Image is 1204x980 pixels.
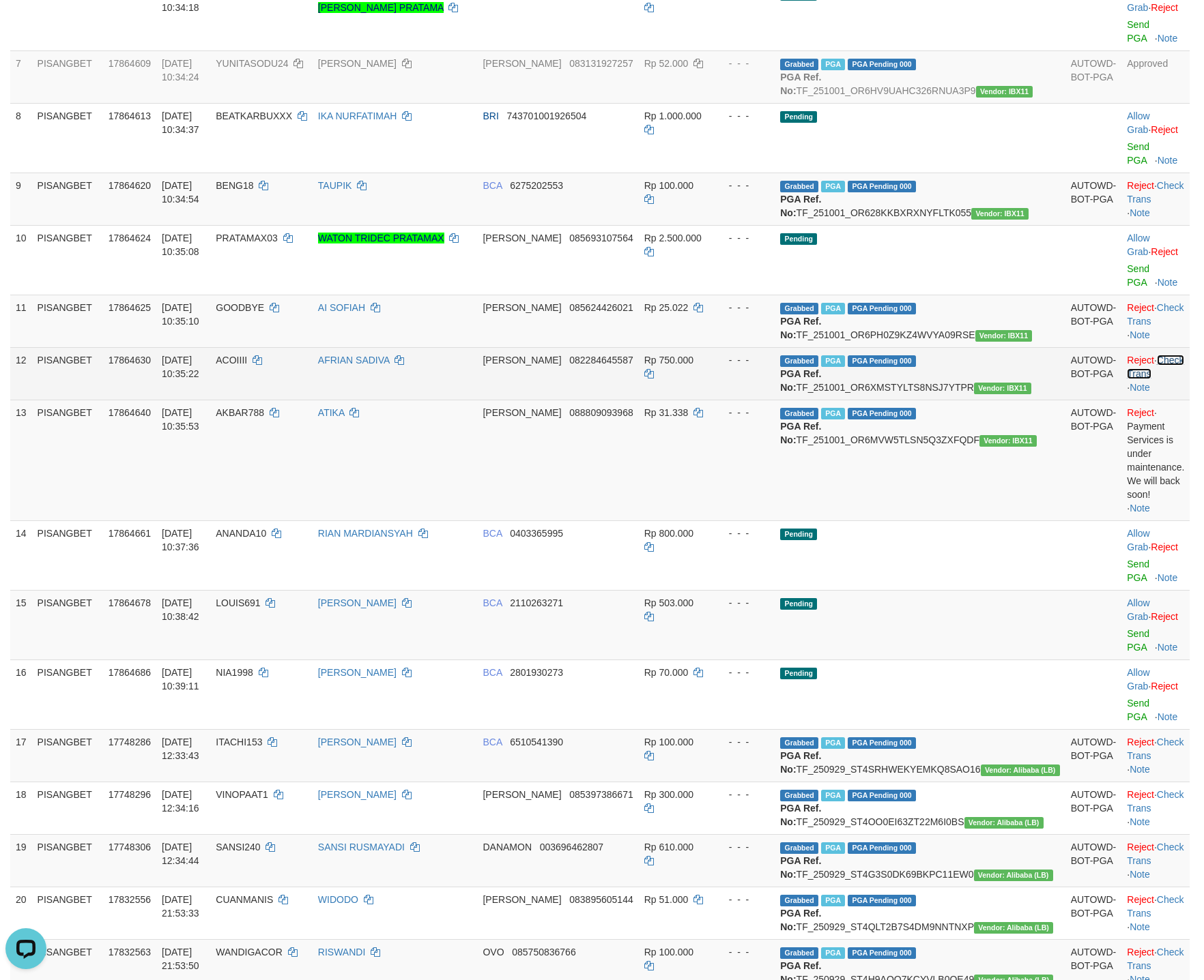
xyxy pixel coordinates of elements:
td: 19 [10,834,32,887]
span: 17864613 [109,110,151,121]
span: [DATE] 10:34:24 [162,58,199,83]
div: - - - [718,893,770,906]
td: PISANGBET [32,103,103,173]
span: Grabbed [780,355,818,367]
span: Rp 52.000 [644,58,689,69]
div: - - - [718,526,770,540]
div: - - - [718,179,770,192]
td: TF_250929_ST4OO0EI63ZT22M6I0BS [775,782,1065,834]
span: BENG18 [216,180,253,191]
span: PGA Pending [848,790,916,801]
button: Open LiveChat chat widget [5,5,46,46]
span: 17864620 [109,180,151,191]
span: [DATE] 10:34:37 [162,110,199,135]
td: TF_251001_OR628KKBXRXNYFLTK055 [775,173,1065,225]
span: [DATE] 10:37:36 [162,528,199,552]
a: Send PGA [1127,559,1149,583]
b: PGA Ref. No: [780,316,821,340]
td: 16 [10,659,32,729]
td: TF_250929_ST4QLT2B7S4DM9NNTNXP [775,887,1065,939]
td: 18 [10,782,32,834]
div: - - - [718,353,770,367]
a: Note [1158,642,1178,653]
span: Pending [780,111,817,123]
td: AUTOWD-BOT-PGA [1065,834,1122,887]
span: Copy 082284645587 to clipboard [569,355,633,366]
td: · [1121,225,1190,295]
a: Note [1158,277,1178,288]
a: Send PGA [1127,698,1149,722]
td: TF_250929_ST4SRHWEKYEMKQ8SAO16 [775,729,1065,782]
span: WANDIGACOR [216,947,282,957]
span: 17748306 [109,842,151,852]
a: Reject [1127,180,1154,191]
a: Reject [1151,541,1178,552]
span: · [1127,667,1151,692]
a: Note [1158,33,1178,44]
a: Reject [1127,302,1154,313]
a: RIAN MARDIANSYAH [318,528,413,539]
td: 9 [10,173,32,225]
a: Note [1130,382,1150,393]
td: AUTOWD-BOT-PGA [1065,347,1122,400]
td: PISANGBET [32,173,103,225]
span: Rp 100.000 [644,947,693,957]
span: Marked by avkrizkynain [821,59,845,70]
span: AKBAR788 [216,407,264,418]
a: Send PGA [1127,19,1149,44]
span: Pending [780,668,817,679]
td: AUTOWD-BOT-PGA [1065,782,1122,834]
span: LOUIS691 [216,597,260,608]
a: Note [1130,869,1150,880]
span: Grabbed [780,895,818,906]
span: Copy 085750836766 to clipboard [512,947,575,957]
span: Rp 300.000 [644,789,693,800]
span: Rp 70.000 [644,667,689,678]
span: Vendor URL: https://order6.1velocity.biz [975,330,1033,342]
span: Grabbed [780,737,818,749]
div: - - - [718,788,770,801]
span: BCA [483,180,502,191]
a: Send PGA [1127,628,1149,653]
span: [PERSON_NAME] [483,355,561,366]
span: Pending [780,233,817,245]
td: · · [1121,887,1190,939]
td: PISANGBET [32,400,103,520]
span: Copy 088809093968 to clipboard [569,407,633,418]
a: Check Trans [1127,789,1184,814]
a: Check Trans [1127,947,1184,971]
a: Check Trans [1127,842,1184,866]
td: 14 [10,520,32,590]
a: Allow Grab [1127,667,1149,692]
span: [DATE] 10:35:53 [162,407,199,432]
span: Copy 085397386671 to clipboard [569,789,633,800]
td: AUTOWD-BOT-PGA [1065,729,1122,782]
td: · [1121,590,1190,659]
a: Reject [1151,611,1178,622]
span: BCA [483,528,502,539]
span: BEATKARBUXXX [216,110,292,121]
span: 17864686 [109,667,151,678]
span: ITACHI153 [216,737,262,747]
td: PISANGBET [32,834,103,887]
td: · [1121,103,1190,173]
span: · [1127,110,1151,135]
a: Reject [1127,947,1154,957]
td: AUTOWD-BOT-PGA [1065,295,1122,347]
span: Grabbed [780,181,818,192]
a: Note [1130,816,1150,827]
span: [DATE] 10:35:10 [162,302,199,327]
div: - - - [718,735,770,749]
span: Rp 100.000 [644,737,693,747]
span: Marked by avkrizkynain [821,355,845,367]
span: Rp 2.500.000 [644,233,702,243]
b: PGA Ref. No: [780,908,821,932]
div: - - - [718,57,770,70]
a: Reject [1151,681,1178,692]
td: TF_251001_OR6PH0Z9KZ4WVYA09RSE [775,295,1065,347]
td: · [1121,520,1190,590]
td: PISANGBET [32,295,103,347]
span: Marked by avkyakub [821,181,845,192]
a: Note [1130,921,1150,932]
span: SANSI240 [216,842,260,852]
